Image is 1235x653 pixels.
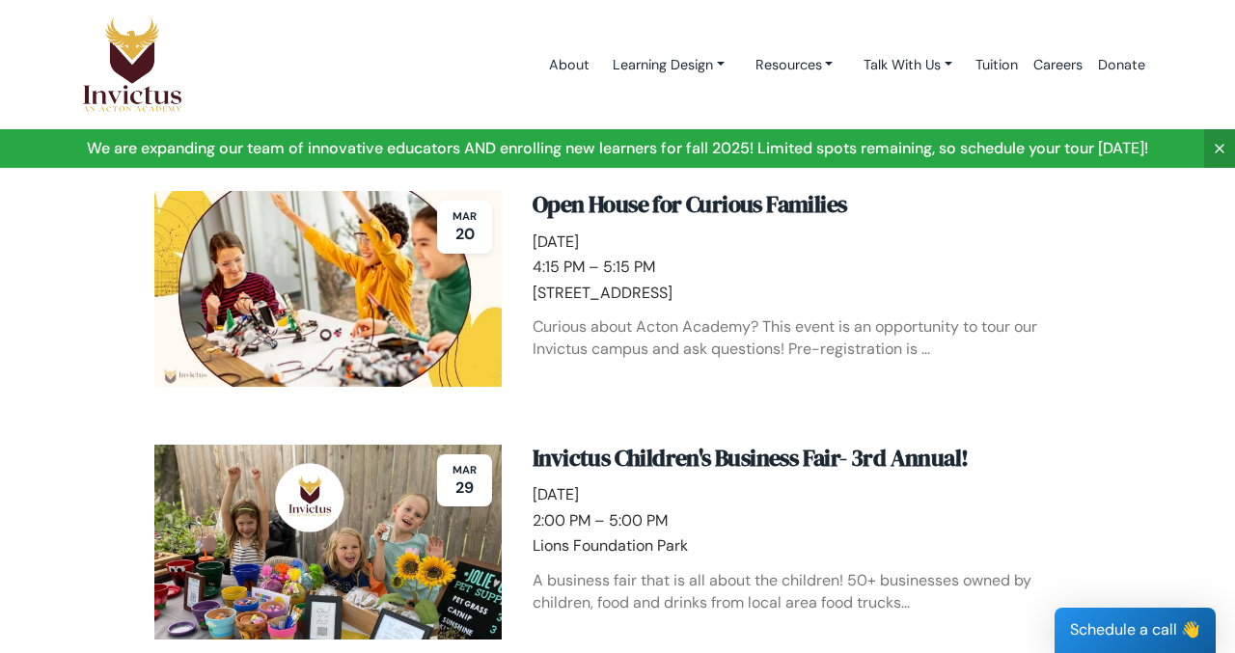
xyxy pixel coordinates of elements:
[597,47,740,83] a: Learning Design
[1090,24,1153,106] a: Donate
[740,47,849,83] a: Resources
[1055,608,1216,653] div: Schedule a call 👋
[541,24,597,106] a: About
[82,16,182,113] img: Logo
[848,47,968,83] a: Talk With Us
[1026,24,1090,106] a: Careers
[968,24,1026,106] a: Tuition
